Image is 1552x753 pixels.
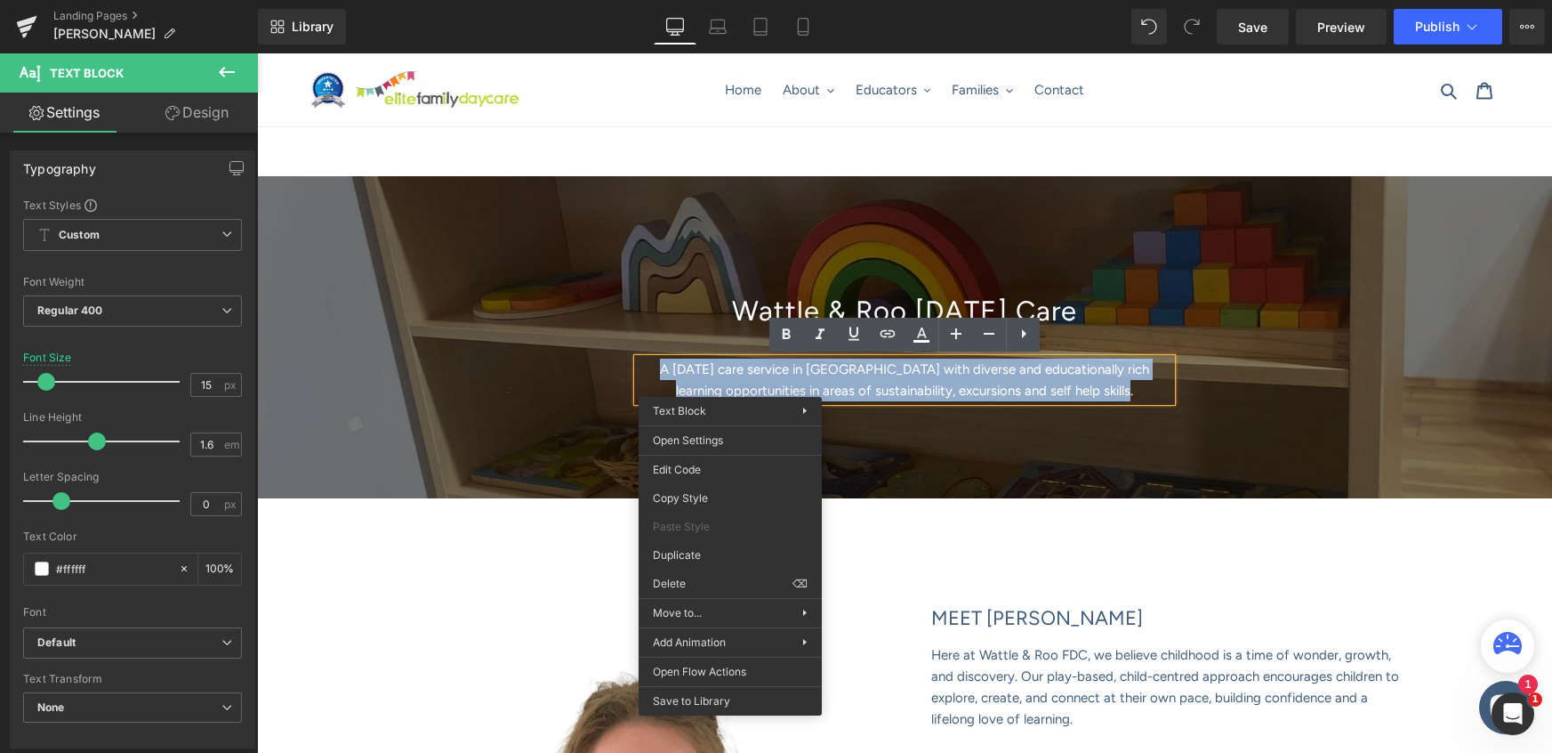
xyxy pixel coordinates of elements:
a: Mobile [782,9,824,45]
span: Home [468,28,504,45]
b: Regular 400 [37,304,103,317]
div: Font [23,606,242,619]
iframe: Intercom live chat [1492,692,1534,735]
div: Font Weight [23,276,242,288]
span: Publish [1415,20,1460,34]
a: Preview [1296,9,1387,45]
span: Add Animation [653,635,802,651]
span: px [224,498,239,510]
button: More [1509,9,1545,45]
span: Text Block [50,66,124,80]
span: Open Flow Actions [653,664,808,680]
span: Edit Code [653,462,808,478]
inbox-online-store-chat: Shopify online store chat [1217,627,1281,685]
span: Save [1238,18,1267,36]
a: Design [133,93,261,133]
span: px [224,379,239,391]
span: About [526,28,563,45]
font: Here at Wattle & Roo FDC, we believe childhood is a time of wonder, growth, and discovery. Our pl... [674,594,1142,674]
a: Home [459,24,513,50]
span: Copy Style [653,490,808,506]
span: Move to... [653,605,802,621]
button: Families [686,24,765,50]
span: ⌫ [792,576,808,592]
span: [PERSON_NAME] [53,27,156,41]
span: Educators [599,28,660,45]
div: Line Height [23,411,242,424]
div: Typography [23,151,96,176]
font: MEET [PERSON_NAME] [674,553,886,577]
b: None [37,700,65,714]
b: Custom [59,228,100,243]
span: em [224,439,239,450]
span: Duplicate [653,547,808,563]
div: Text Color [23,530,242,543]
span: Contact [777,28,827,45]
span: Save to Library [653,693,808,709]
button: Educators [590,24,683,50]
span: Delete [653,576,792,592]
span: Preview [1317,18,1365,36]
div: % [198,554,241,585]
span: Open Settings [653,433,808,449]
div: Text Transform [23,673,242,685]
h1: Wattle & Roo [DATE] Care [114,241,1181,274]
a: Contact [768,24,836,50]
button: Undo [1131,9,1167,45]
img: Elite Family Day Care [49,13,271,60]
button: Publish [1394,9,1502,45]
a: Laptop [696,9,739,45]
i: Default [37,636,76,651]
a: Tablet [739,9,782,45]
button: Redo [1174,9,1210,45]
a: Landing Pages [53,9,258,23]
span: Paste Style [653,519,808,535]
input: Color [56,559,170,579]
span: Text Block [653,404,706,417]
span: Library [292,19,334,35]
p: A [DATE] care service in [GEOGRAPHIC_DATA] with diverse and educationally rich learning opportuni... [381,305,914,348]
span: Families [695,28,742,45]
div: Letter Spacing [23,471,242,483]
a: New Library [258,9,346,45]
button: About [517,24,586,50]
div: Font Size [23,352,72,364]
span: 1 [1528,692,1542,707]
div: Text Styles [23,198,242,212]
a: Desktop [654,9,696,45]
